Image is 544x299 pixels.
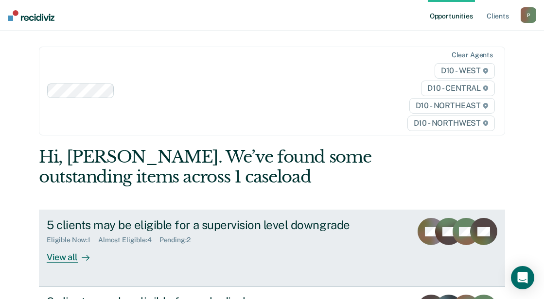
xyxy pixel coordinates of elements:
span: D10 - NORTHEAST [409,98,495,114]
span: D10 - CENTRAL [421,81,495,96]
a: 5 clients may be eligible for a supervision level downgradeEligible Now:1Almost Eligible:4Pending... [39,210,505,286]
button: P [521,7,536,23]
div: View all [47,244,101,263]
span: D10 - NORTHWEST [407,116,495,131]
div: Clear agents [452,51,493,59]
div: 5 clients may be eligible for a supervision level downgrade [47,218,388,232]
div: Hi, [PERSON_NAME]. We’ve found some outstanding items across 1 caseload [39,147,412,187]
div: Eligible Now : 1 [47,236,98,244]
div: Open Intercom Messenger [511,266,534,289]
div: Pending : 2 [159,236,198,244]
span: D10 - WEST [435,63,495,79]
div: Almost Eligible : 4 [98,236,159,244]
img: Recidiviz [8,10,54,21]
